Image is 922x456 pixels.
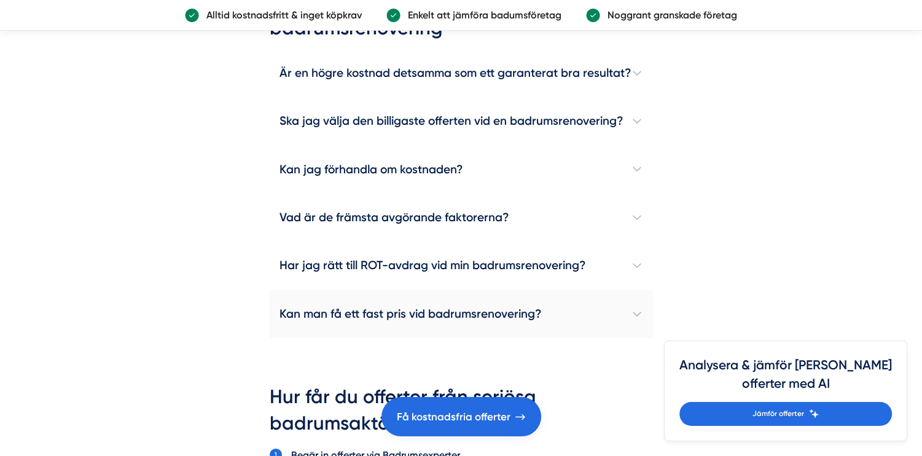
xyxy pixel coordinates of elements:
[752,408,804,420] span: Jämför offerter
[381,397,541,436] a: Få kostnadsfria offerter
[600,7,737,23] p: Noggrant granskade företag
[400,7,561,23] p: Enkelt att jämföra badumsföretag
[679,402,892,426] a: Jämför offerter
[270,383,653,445] h2: Hur får du offerter från seriösa badrumsaktörer?
[397,409,510,425] span: Få kostnadsfria offerter
[199,7,362,23] p: Alltid kostnadsfritt & inget köpkrav
[679,356,892,402] h4: Analysera & jämför [PERSON_NAME] offerter med AI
